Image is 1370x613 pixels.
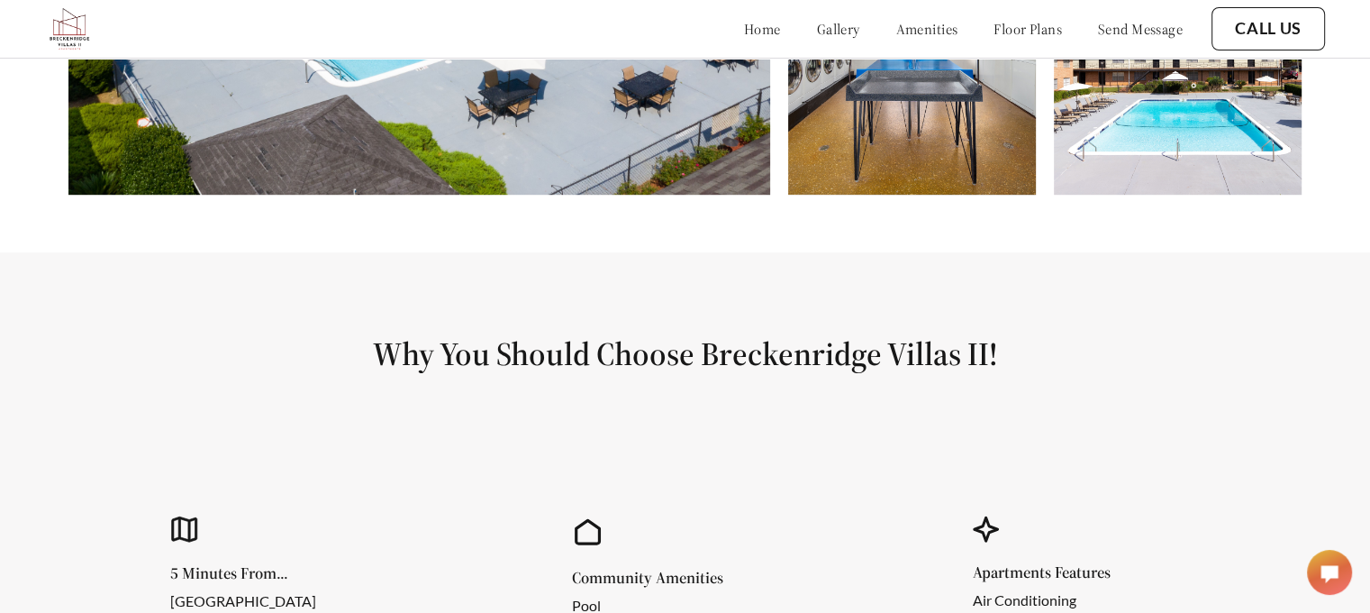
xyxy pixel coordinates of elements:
[43,334,1327,374] h1: Why You Should Choose Breckenridge Villas II!
[973,590,1115,611] li: Air Conditioning
[1211,7,1325,50] button: Call Us
[1235,19,1302,39] a: Call Us
[45,5,94,53] img: Company logo
[973,564,1144,581] h5: Apartments Features
[170,565,345,581] h5: 5 Minutes From...
[170,590,316,612] li: [GEOGRAPHIC_DATA]
[1098,20,1183,38] a: send message
[572,570,760,586] h5: Community Amenities
[817,20,860,38] a: gallery
[993,20,1062,38] a: floor plans
[896,20,958,38] a: amenities
[744,20,781,38] a: home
